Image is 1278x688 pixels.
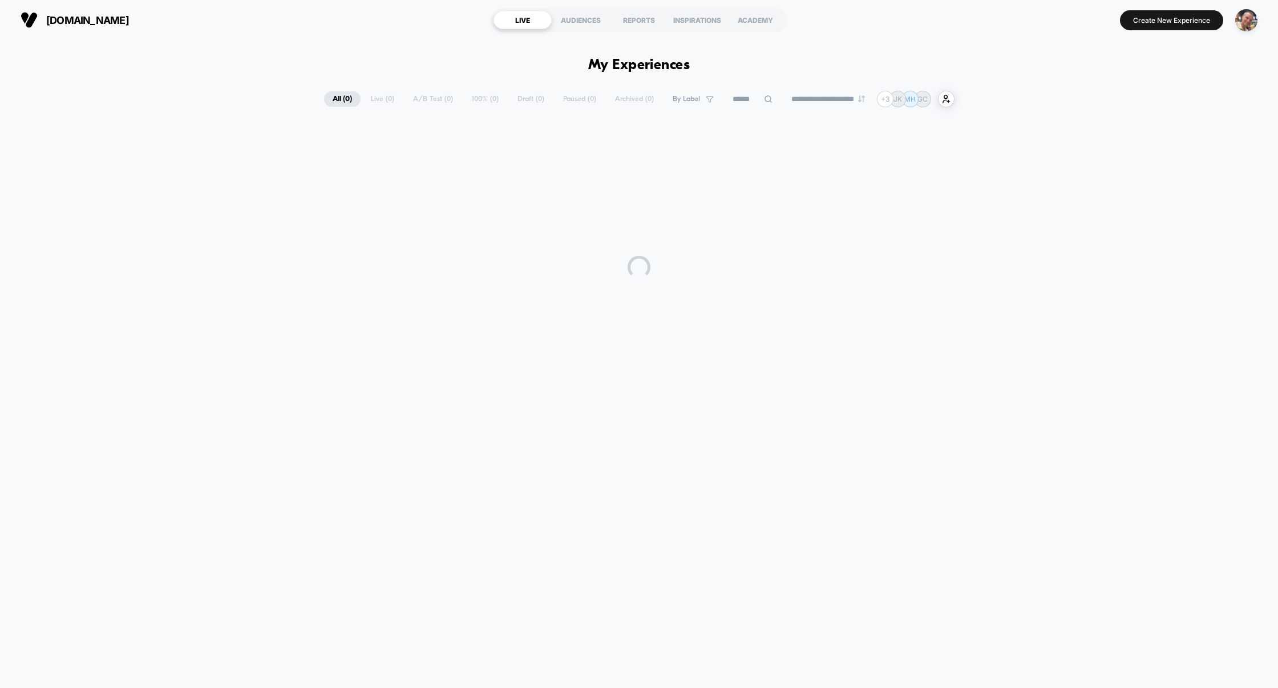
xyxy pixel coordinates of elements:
div: AUDIENCES [552,11,610,29]
span: By Label [673,95,700,103]
span: [DOMAIN_NAME] [46,14,129,26]
span: All ( 0 ) [324,91,361,107]
img: ppic [1235,9,1257,31]
img: end [858,95,865,102]
button: ppic [1232,9,1261,32]
h1: My Experiences [588,57,690,74]
img: Visually logo [21,11,38,29]
button: Create New Experience [1120,10,1223,30]
div: REPORTS [610,11,668,29]
p: GC [917,95,928,103]
div: INSPIRATIONS [668,11,726,29]
p: JK [893,95,902,103]
div: ACADEMY [726,11,784,29]
p: MH [904,95,916,103]
button: [DOMAIN_NAME] [17,11,132,29]
div: LIVE [494,11,552,29]
div: + 3 [877,91,893,107]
